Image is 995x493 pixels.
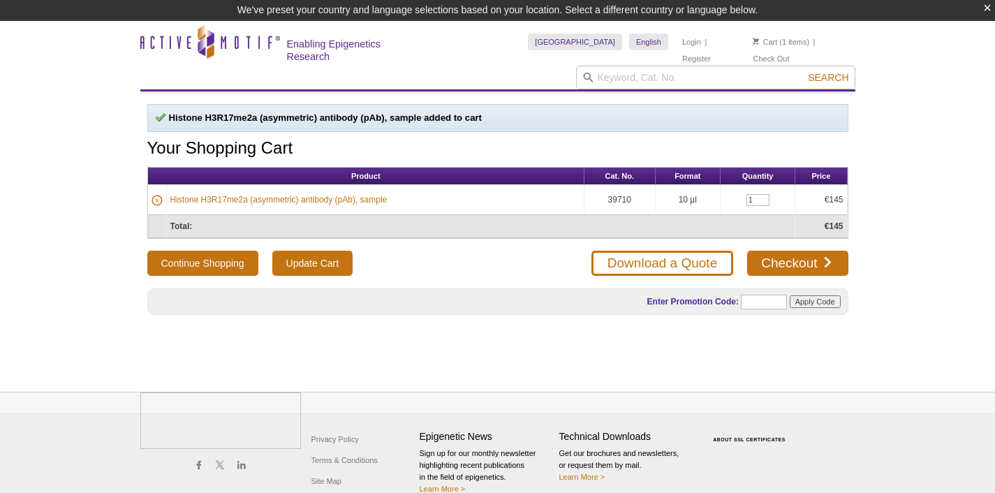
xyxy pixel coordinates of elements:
td: 10 µl [656,185,721,215]
a: Download a Quote [591,251,733,276]
button: Search [804,71,853,84]
a: Learn More > [420,485,466,493]
span: Quantity [742,172,774,180]
a: English [629,34,668,50]
strong: €145 [825,221,843,231]
a: Check Out [753,54,789,64]
img: Your Cart [753,38,759,45]
a: Terms & Conditions [308,450,381,471]
h4: Epigenetic News [420,431,552,443]
table: Click to Verify - This site chose Symantec SSL for secure e-commerce and confidential communicati... [699,417,804,448]
td: 39710 [584,185,655,215]
button: Continue Shopping [147,251,258,276]
h1: Your Shopping Cart [147,139,848,159]
h2: Enabling Epigenetics Research [287,38,426,63]
span: Cat. No. [605,172,635,180]
td: €145 [795,185,847,215]
a: Login [682,37,701,47]
input: Update Cart [272,251,353,276]
h4: Technical Downloads [559,431,692,443]
a: Register [682,54,711,64]
a: Learn More > [559,473,605,481]
img: Active Motif, [140,392,301,449]
a: Histone H3R17me2a (asymmetric) antibody (pAb), sample [170,193,388,206]
a: Site Map [308,471,345,492]
span: Price [811,172,830,180]
span: Product [351,172,381,180]
p: Histone H3R17me2a (asymmetric) antibody (pAb), sample added to cart [155,112,841,124]
span: Format [675,172,700,180]
span: Search [808,72,848,83]
li: (1 items) [753,34,809,50]
a: Checkout [747,251,848,276]
strong: Total: [170,221,193,231]
input: Keyword, Cat. No. [576,66,855,89]
a: [GEOGRAPHIC_DATA] [528,34,622,50]
a: Privacy Policy [308,429,362,450]
li: | [705,34,707,50]
p: Get our brochures and newsletters, or request them by mail. [559,448,692,483]
a: ABOUT SSL CERTIFICATES [713,437,786,442]
a: Cart [753,37,777,47]
label: Enter Promotion Code: [646,297,739,307]
input: Apply Code [790,295,841,308]
li: | [813,34,816,50]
